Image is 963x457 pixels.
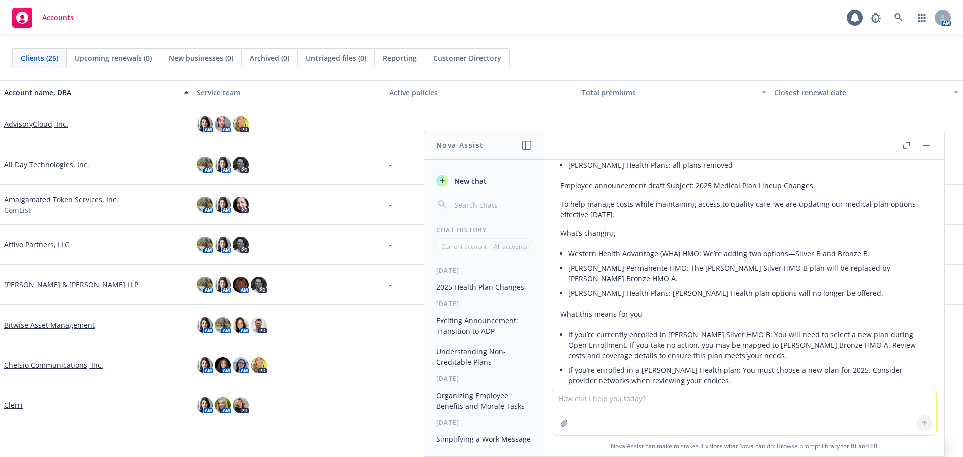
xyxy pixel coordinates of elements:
[215,317,231,333] img: photo
[424,374,544,383] div: [DATE]
[774,119,777,129] span: -
[251,277,267,293] img: photo
[389,199,392,210] span: -
[215,197,231,213] img: photo
[4,279,138,290] a: [PERSON_NAME] & [PERSON_NAME] LLP
[250,53,289,63] span: Archived (0)
[568,158,928,172] li: [PERSON_NAME] Health Plans: all plans removed
[889,8,909,28] a: Search
[582,87,755,98] div: Total premiums
[233,357,249,373] img: photo
[389,239,392,250] span: -
[436,140,484,150] h1: Nova Assist
[233,397,249,413] img: photo
[582,119,584,129] span: -
[215,116,231,132] img: photo
[568,363,928,388] li: If you’re enrolled in a [PERSON_NAME] Health plan: You must choose a new plan for 2025. Consider ...
[251,317,267,333] img: photo
[215,157,231,173] img: photo
[560,228,928,238] p: What’s changing
[389,360,392,370] span: -
[233,277,249,293] img: photo
[866,8,886,28] a: Report a Bug
[568,286,928,300] li: [PERSON_NAME] Health Plans: [PERSON_NAME] Health plan options will no longer be offered.
[251,357,267,373] img: photo
[233,317,249,333] img: photo
[42,14,74,22] span: Accounts
[452,198,532,212] input: Search chats
[568,261,928,286] li: [PERSON_NAME] Permanente HMO: The [PERSON_NAME] Silver HMO B plan will be replaced by [PERSON_NAM...
[774,87,948,98] div: Closest renewal date
[193,80,385,104] button: Service team
[548,436,940,456] span: Nova Assist can make mistakes. Explore what Nova can do: Browse prompt library for and
[197,157,213,173] img: photo
[4,87,178,98] div: Account name, DBA
[233,157,249,173] img: photo
[424,299,544,308] div: [DATE]
[560,180,928,191] p: Employee announcement draft Subject: 2025 Medical Plan Lineup Changes
[383,53,417,63] span: Reporting
[233,237,249,253] img: photo
[389,159,392,170] span: -
[306,53,366,63] span: Untriaged files (0)
[432,387,536,414] button: Organizing Employee Benefits and Morale Tasks
[21,53,58,63] span: Clients (25)
[568,246,928,261] li: Western Health Advantage (WHA) HMO: We’re adding two options—Silver B and Bronze B.
[452,176,487,186] span: New chat
[424,226,544,234] div: Chat History
[432,343,536,370] button: Understanding Non-Creditable Plans
[568,327,928,363] li: If you’re currently enrolled in [PERSON_NAME] Silver HMO B: You will need to select a new plan du...
[197,116,213,132] img: photo
[75,53,152,63] span: Upcoming renewals (0)
[197,87,381,98] div: Service team
[389,320,392,330] span: -
[197,397,213,413] img: photo
[389,119,392,129] span: -
[4,360,103,370] a: Chelsio Communications, Inc.
[424,266,544,275] div: [DATE]
[233,116,249,132] img: photo
[851,442,857,450] a: BI
[560,199,928,220] p: To help manage costs while maintaining access to quality care, we are updating our medical plan o...
[197,277,213,293] img: photo
[494,242,527,251] p: All accounts
[4,320,95,330] a: Bitwise Asset Management
[433,53,501,63] span: Customer Directory
[389,279,392,290] span: -
[215,357,231,373] img: photo
[441,242,487,251] p: Current account
[233,197,249,213] img: photo
[4,194,118,205] a: Amalgamated Token Services, Inc.
[385,80,578,104] button: Active policies
[215,397,231,413] img: photo
[215,277,231,293] img: photo
[197,317,213,333] img: photo
[4,205,31,215] span: CoinList
[4,159,89,170] a: All Day Technologies, Inc.
[578,80,770,104] button: Total premiums
[169,53,233,63] span: New businesses (0)
[568,388,928,413] li: New WHA options: The added WHA Silver B and Bronze B plans provide additional HMO choices that ma...
[389,400,392,410] span: -
[912,8,932,28] a: Switch app
[432,312,536,339] button: Exciting Announcement: Transition to ADP
[4,400,23,410] a: Clerri
[197,357,213,373] img: photo
[4,239,69,250] a: Attivo Partners, LLC
[4,119,68,129] a: AdvisoryCloud, Inc.
[389,87,574,98] div: Active policies
[197,197,213,213] img: photo
[8,4,78,32] a: Accounts
[870,442,878,450] a: TR
[432,431,536,447] button: Simplifying a Work Message
[560,309,928,319] p: What this means for you
[197,237,213,253] img: photo
[432,279,536,295] button: 2025 Health Plan Changes
[432,172,536,190] button: New chat
[424,418,544,427] div: [DATE]
[215,237,231,253] img: photo
[770,80,963,104] button: Closest renewal date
